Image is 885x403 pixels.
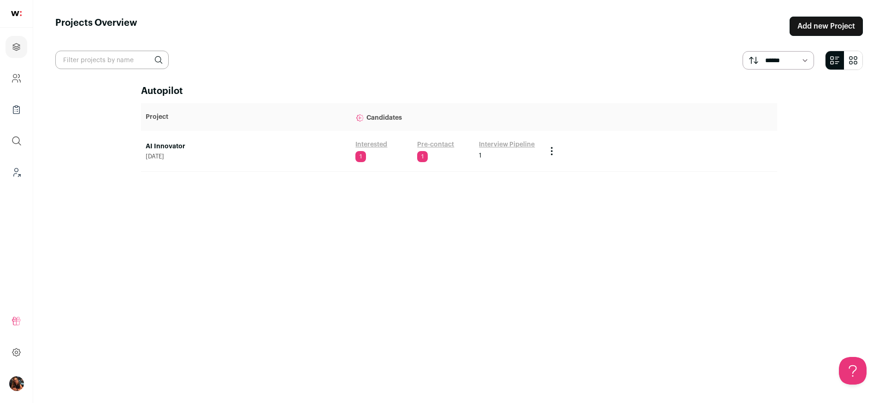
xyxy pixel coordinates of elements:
a: Pre-contact [417,140,454,149]
a: Leads (Backoffice) [6,161,27,183]
h2: Autopilot [141,85,777,98]
a: Add new Project [790,17,863,36]
span: 1 [417,151,428,162]
span: 1 [355,151,366,162]
iframe: Toggle Customer Support [839,357,867,385]
input: Filter projects by name [55,51,169,69]
img: 13968079-medium_jpg [9,376,24,391]
p: Project [146,112,346,122]
a: AI Innovator [146,142,346,151]
a: Interested [355,140,387,149]
button: Project Actions [546,146,557,157]
h1: Projects Overview [55,17,137,36]
a: Projects [6,36,27,58]
a: Interview Pipeline [479,140,535,149]
p: Candidates [355,108,537,126]
a: Company and ATS Settings [6,67,27,89]
span: [DATE] [146,153,346,160]
button: Open dropdown [9,376,24,391]
img: wellfound-shorthand-0d5821cbd27db2630d0214b213865d53afaa358527fdda9d0ea32b1df1b89c2c.svg [11,11,22,16]
a: Company Lists [6,99,27,121]
span: 1 [479,151,482,160]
